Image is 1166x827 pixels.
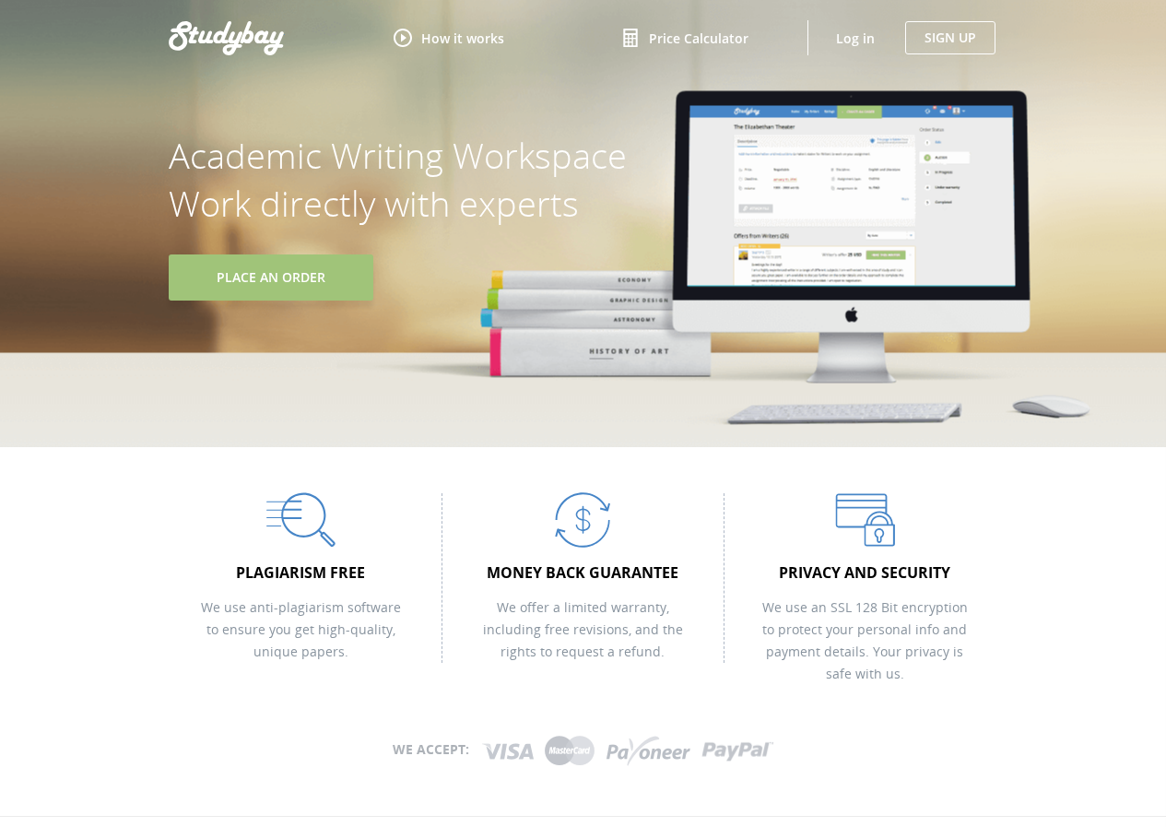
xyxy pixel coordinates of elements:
[196,597,406,663] div: We use anti-plagiarism software to ensure you get high-quality, unique papers.
[760,597,970,685] div: We use an SSL 128 Bit encryption to protect your personal info and payment details. Your privacy ...
[196,562,406,583] div: Plagiarism free
[169,131,648,227] h1: Academic Writing Workspace Work directly with experts
[393,731,469,768] div: We accept:
[760,562,970,583] div: Privacy and security
[169,19,285,56] a: Studybay
[836,30,875,47] a: Log in
[478,562,688,583] div: Money back guarantee
[478,597,688,663] div: We offer a limited warranty, including free revisions, and the rights to request a refund.
[169,254,373,301] a: Place An Order
[905,21,995,54] a: Sign Up
[394,30,504,47] a: How it works
[621,30,748,47] a: Price Calculator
